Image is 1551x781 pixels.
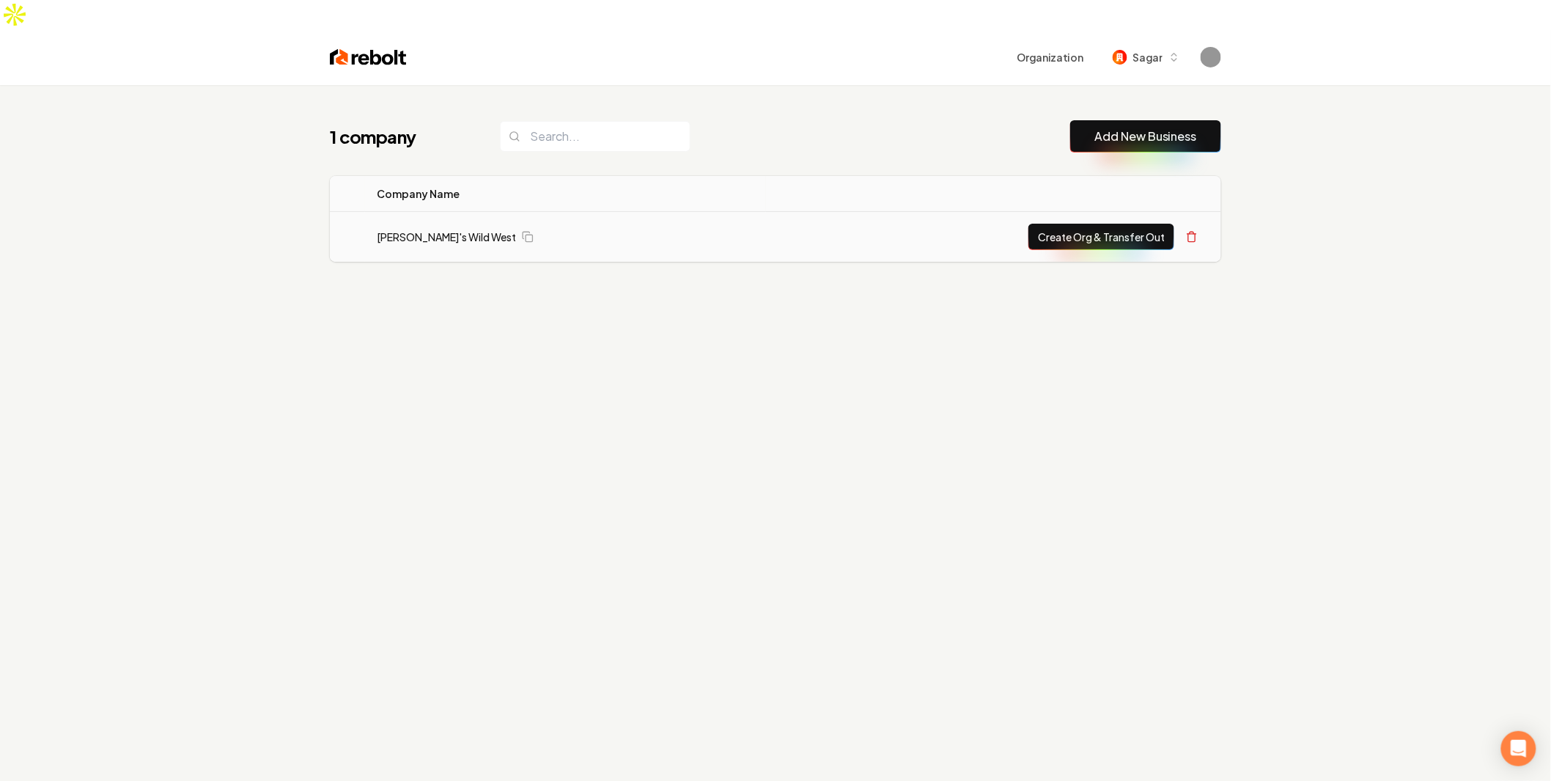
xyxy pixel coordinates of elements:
img: Rebolt Logo [330,47,407,67]
button: Open user button [1201,47,1221,67]
img: Sagar Soni [1201,47,1221,67]
input: Search... [500,121,690,152]
span: Sagar [1133,50,1163,65]
h1: 1 company [330,125,471,148]
button: Add New Business [1070,120,1221,153]
button: Create Org & Transfer Out [1028,224,1174,250]
a: [PERSON_NAME]'s Wild West [377,230,516,244]
div: Open Intercom Messenger [1501,731,1536,766]
img: Sagar [1113,50,1127,65]
a: Add New Business [1094,128,1197,145]
button: Organization [1009,44,1092,70]
th: Company Name [365,176,766,212]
